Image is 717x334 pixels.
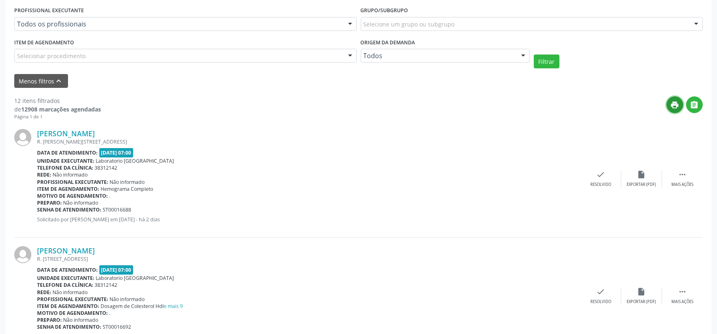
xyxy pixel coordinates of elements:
div: Resolvido [590,182,611,188]
a: e mais 9 [164,303,183,310]
b: Rede: [37,171,51,178]
div: 12 itens filtrados [14,96,101,105]
i: check [596,170,605,179]
div: de [14,105,101,114]
label: Origem da demanda [361,37,415,49]
b: Unidade executante: [37,275,94,282]
b: Profissional executante: [37,179,108,186]
label: Item de agendamento [14,37,74,49]
i: insert_drive_file [637,170,646,179]
div: Exportar (PDF) [627,299,656,305]
b: Preparo: [37,199,62,206]
span: [DATE] 07:00 [99,148,134,157]
span: Todos os profissionais [17,20,340,28]
span: Hemograma Completo [101,186,153,192]
span: 38312142 [95,282,118,288]
span: ST00016692 [103,323,132,330]
span: Selecione um grupo ou subgrupo [364,20,455,28]
span: Selecionar procedimento [17,52,86,60]
span: Laboratorio [GEOGRAPHIC_DATA] [96,157,174,164]
span: [DATE] 07:00 [99,265,134,275]
b: Telefone da clínica: [37,164,93,171]
b: Senha de atendimento: [37,206,101,213]
b: Profissional executante: [37,296,108,303]
div: Mais ações [671,299,693,305]
span: Não informado [53,289,88,296]
b: Motivo de agendamento: [37,192,108,199]
span: Dosagem de Colesterol Hdl [101,303,183,310]
b: Senha de atendimento: [37,323,101,330]
b: Data de atendimento: [37,149,98,156]
div: Página 1 de 1 [14,114,101,120]
span: Não informado [64,317,99,323]
b: Motivo de agendamento: [37,310,108,317]
i:  [678,287,687,296]
span: ST00016688 [103,206,132,213]
b: Unidade executante: [37,157,94,164]
span: Não informado [64,199,99,206]
img: img [14,129,31,146]
label: Grupo/Subgrupo [361,4,408,17]
button: print [667,96,683,113]
span: Laboratorio [GEOGRAPHIC_DATA] [96,275,174,282]
i:  [690,100,699,109]
i:  [678,170,687,179]
p: Solicitado por [PERSON_NAME] em [DATE] - há 2 dias [37,216,581,223]
label: PROFISSIONAL EXECUTANTE [14,4,84,17]
span: . [110,192,111,199]
i: insert_drive_file [637,287,646,296]
b: Rede: [37,289,51,296]
button:  [686,96,703,113]
i: keyboard_arrow_up [55,76,64,85]
span: Não informado [110,179,145,186]
img: img [14,246,31,263]
b: Telefone da clínica: [37,282,93,288]
div: Exportar (PDF) [627,182,656,188]
div: R. [STREET_ADDRESS] [37,255,581,262]
span: . [110,310,111,317]
b: Item de agendamento: [37,303,99,310]
span: Não informado [53,171,88,178]
span: Não informado [110,296,145,303]
div: Resolvido [590,299,611,305]
b: Item de agendamento: [37,186,99,192]
span: Todos [364,52,513,60]
button: Menos filtroskeyboard_arrow_up [14,74,68,88]
i: print [671,100,680,109]
i: check [596,287,605,296]
strong: 12908 marcações agendadas [21,105,101,113]
div: Mais ações [671,182,693,188]
button: Filtrar [534,55,559,68]
b: Preparo: [37,317,62,323]
a: [PERSON_NAME] [37,246,95,255]
a: [PERSON_NAME] [37,129,95,138]
b: Data de atendimento: [37,266,98,273]
span: 38312142 [95,164,118,171]
div: R. [PERSON_NAME][STREET_ADDRESS] [37,138,581,145]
